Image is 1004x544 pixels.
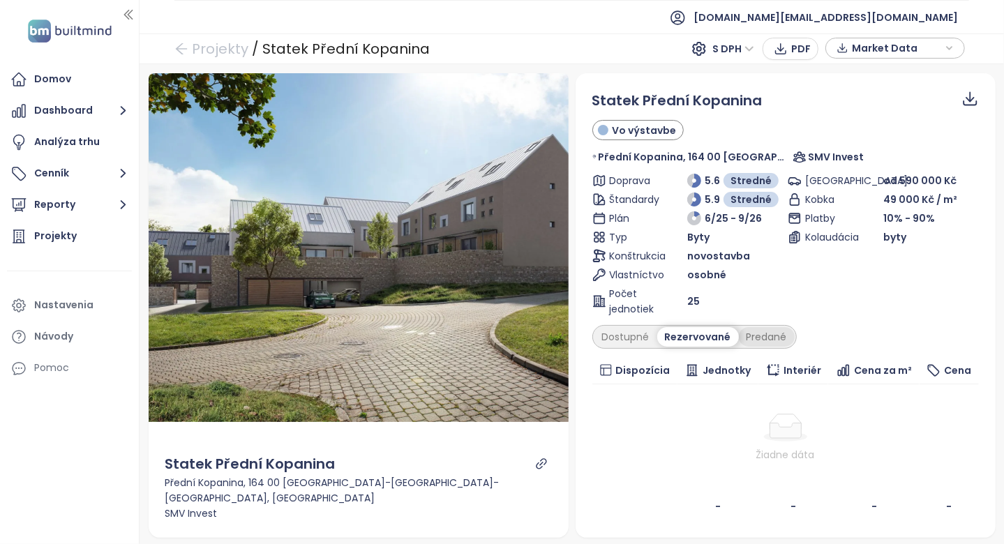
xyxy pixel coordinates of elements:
[657,327,739,347] div: Rezervované
[615,363,670,378] span: Dispozícia
[944,363,971,378] span: Cena
[705,192,720,207] span: 5.9
[598,149,785,165] span: Přední Kopanina, 164 00 [GEOGRAPHIC_DATA]-[GEOGRAPHIC_DATA]-[GEOGRAPHIC_DATA], [GEOGRAPHIC_DATA]
[612,123,676,138] span: Vo výstavbe
[34,133,100,151] div: Analýza trhu
[7,323,132,351] a: Návody
[7,66,132,93] a: Domov
[262,36,430,61] div: Statek Přední Kopanina
[703,363,751,378] span: Jednotky
[805,192,853,207] span: Kobka
[252,36,259,61] div: /
[705,211,762,226] span: 6/25 - 9/26
[535,458,548,470] a: link
[763,38,818,60] button: PDF
[883,229,906,245] span: byty
[687,229,710,245] span: Byty
[594,327,657,347] div: Dostupné
[705,173,720,188] span: 5.6
[852,38,942,59] span: Market Data
[610,229,657,245] span: Typ
[883,211,935,225] span: 10% - 90%
[805,211,853,226] span: Platby
[833,38,957,59] div: button
[24,17,116,45] img: logo
[34,296,93,314] div: Nastavenia
[165,453,336,475] div: Statek Přední Kopanina
[592,91,763,110] span: Statek Přední Kopanina
[610,192,657,207] span: Štandardy
[808,149,864,165] span: SMV Invest
[784,363,821,378] span: Interiér
[34,359,69,377] div: Pomoc
[687,294,700,309] span: 25
[34,227,77,245] div: Projekty
[791,41,811,56] span: PDF
[174,36,248,61] a: arrow-left Projekty
[854,363,912,378] span: Cena za m²
[598,447,973,462] div: Žiadne dáta
[694,1,958,34] span: [DOMAIN_NAME][EMAIL_ADDRESS][DOMAIN_NAME]
[610,286,657,317] span: Počet jednotiek
[739,327,795,347] div: Predané
[805,173,853,188] span: [GEOGRAPHIC_DATA]
[165,475,552,506] div: Přední Kopanina, 164 00 [GEOGRAPHIC_DATA]-[GEOGRAPHIC_DATA]-[GEOGRAPHIC_DATA], [GEOGRAPHIC_DATA]
[7,160,132,188] button: Cenník
[730,192,772,207] span: Stredné
[805,229,853,245] span: Kolaudácia
[712,38,754,59] span: S DPH
[883,174,957,188] span: od 590 000 Kč
[730,173,772,188] span: Stredné
[7,97,132,125] button: Dashboard
[610,211,657,226] span: Plán
[871,499,877,513] b: -
[791,499,796,513] b: -
[34,328,73,345] div: Návody
[7,222,132,250] a: Projekty
[7,128,132,156] a: Analýza trhu
[715,499,721,513] b: -
[7,354,132,382] div: Pomoc
[687,267,726,282] span: osobné
[7,292,132,319] a: Nastavenia
[946,499,952,513] b: -
[610,173,657,188] span: Doprava
[174,42,188,56] span: arrow-left
[883,192,957,207] span: 49 000 Kč / m²
[610,248,657,264] span: Konštrukcia
[687,248,750,264] span: novostavba
[165,506,552,521] div: SMV Invest
[610,267,657,282] span: Vlastníctvo
[34,70,71,88] div: Domov
[7,191,132,219] button: Reporty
